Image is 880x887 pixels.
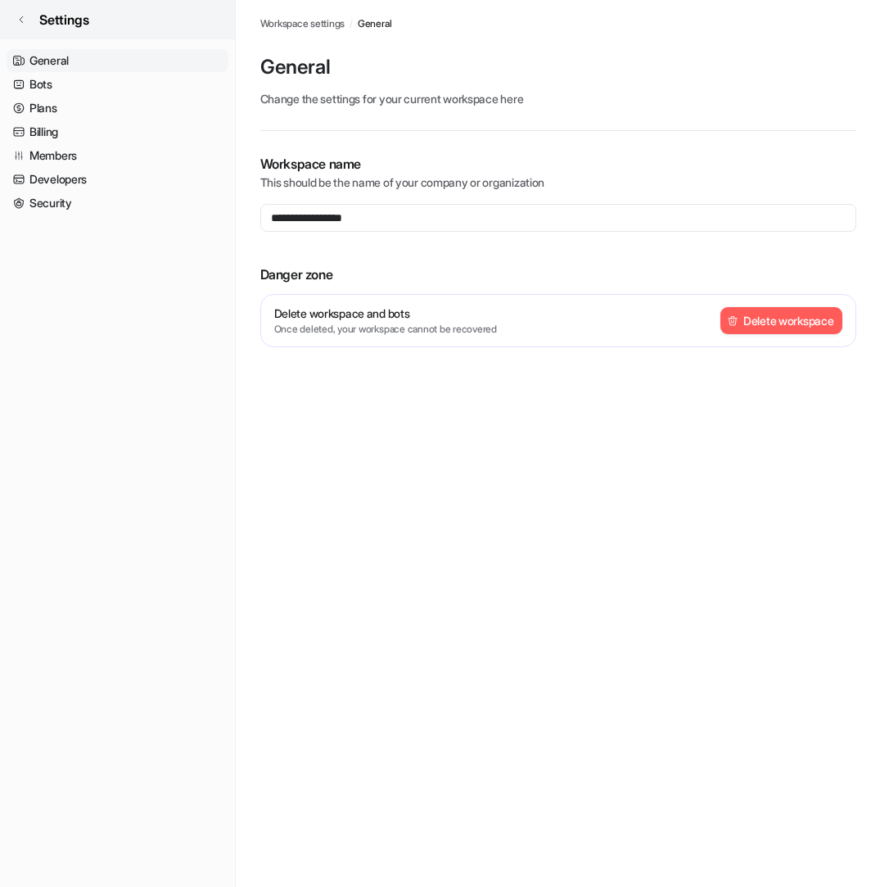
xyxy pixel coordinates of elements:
button: Delete workspace [720,307,842,334]
a: Bots [7,73,228,96]
p: General [260,54,856,80]
p: Workspace name [260,154,856,174]
a: General [358,16,391,31]
p: Once deleted, your workspace cannot be recovered [274,322,497,337]
p: Delete workspace and bots [274,305,497,322]
p: Change the settings for your current workspace here [260,90,856,107]
a: Members [7,144,228,167]
a: Developers [7,168,228,191]
a: General [7,49,228,72]
p: Danger zone [260,265,856,284]
span: Settings [39,10,89,29]
a: Billing [7,120,228,143]
a: Security [7,192,228,215]
a: Workspace settings [260,16,345,31]
a: Plans [7,97,228,120]
span: / [350,16,353,31]
p: This should be the name of your company or organization [260,174,856,191]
